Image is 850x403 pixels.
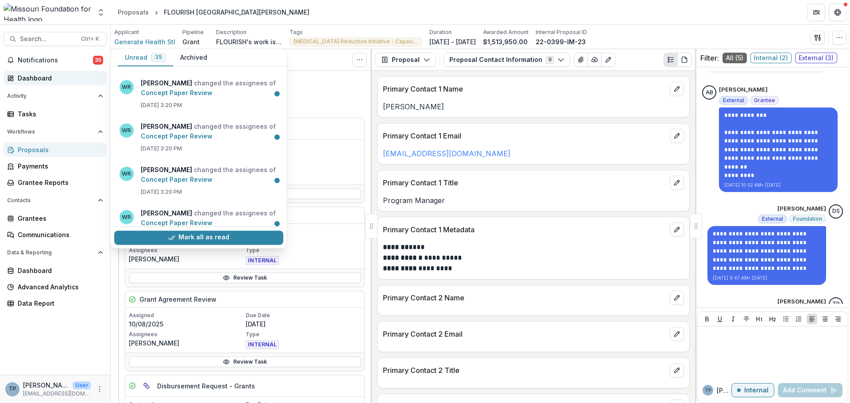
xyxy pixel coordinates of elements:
div: Proposals [18,145,100,154]
span: INTERNAL [246,256,279,265]
button: Archived [173,49,214,66]
button: Unread [118,49,173,66]
button: edit [670,291,684,305]
span: External ( 3 ) [795,53,837,63]
button: Align Center [820,314,831,324]
button: View dependent tasks [139,379,154,393]
button: Proposal [375,53,436,67]
button: Add Comment [778,383,842,397]
p: Primary Contact 2 Title [383,365,666,376]
p: Tags [290,28,303,36]
span: Search... [20,35,76,43]
a: Data Report [4,296,107,311]
p: Duration [429,28,452,36]
p: changed the assignees of [141,122,278,141]
a: Concept Paper Review [141,219,212,226]
button: Proposal Contact Information9 [444,53,570,67]
button: Plaintext view [664,53,678,67]
a: Concept Paper Review [141,132,212,140]
span: Internal ( 2 ) [750,53,792,63]
p: Primary Contact 2 Email [383,329,666,339]
button: More [94,384,105,395]
p: Assignees [129,330,244,338]
span: 35 [155,54,162,60]
p: Applicant [114,28,139,36]
div: Grantee Reports [18,178,100,187]
button: Open entity switcher [95,4,107,21]
span: INTERNAL [246,340,279,349]
p: Grant [182,37,200,46]
a: Advanced Analytics [4,280,107,294]
p: Type [246,162,361,170]
span: 35 [93,56,103,65]
p: Pipeline [182,28,204,36]
button: Edit as form [601,53,615,67]
p: changed the assignees of [141,165,278,184]
p: Type [246,330,361,338]
p: FLOURISH's work is making a difference but solving racial disparities is neither simple nor strai... [216,37,282,46]
p: Type [246,246,361,254]
button: edit [670,223,684,237]
a: Generate Health Stl [114,37,175,46]
a: Review Task [129,273,361,283]
p: [PERSON_NAME] [383,101,684,112]
p: Assigned [129,311,244,319]
a: Review Task [129,357,361,367]
span: Grantee [754,97,775,104]
div: Grantees [18,214,100,223]
button: Get Help [829,4,846,21]
p: 22-0399-IM-23 [536,37,586,46]
button: edit [670,327,684,341]
p: [EMAIL_ADDRESS][DOMAIN_NAME] [23,390,91,398]
button: Search... [4,32,107,46]
div: Anna Bilyeu [706,90,713,96]
p: $1,513,950.00 [483,37,528,46]
p: changed the assignees of [141,78,278,98]
p: Internal Proposal ID [536,28,587,36]
p: [PERSON_NAME] [23,380,69,390]
p: Primary Contact 1 Name [383,84,666,94]
button: Strike [741,314,752,324]
p: Description [216,28,247,36]
button: Align Right [833,314,843,324]
div: Dashboard [18,73,100,83]
h5: Disbursement Request - Grants [157,381,255,391]
p: Due Date [246,227,361,235]
p: [DATE] 9:47 AM • [DATE] [713,275,821,281]
p: [DATE] [246,235,361,245]
span: Data & Reporting [7,249,94,256]
a: Payments [4,159,107,173]
p: [PERSON_NAME] [717,386,731,395]
button: Bullet List [780,314,791,324]
span: External [723,97,744,104]
button: View Attached Files [574,53,588,67]
button: Underline [715,314,725,324]
p: [PERSON_NAME] [129,254,244,264]
p: [PERSON_NAME] [777,297,826,306]
a: [EMAIL_ADDRESS][DOMAIN_NAME] [383,149,510,158]
span: Contacts [7,197,94,203]
button: edit [670,363,684,377]
p: Primary Contact 1 Title [383,177,666,188]
div: Terry Plain [832,301,840,307]
p: Primary Contact 1 Email [383,130,666,141]
p: Due Date [246,311,361,319]
div: Terry Plain [9,386,16,392]
button: Bold [702,314,712,324]
div: Advanced Analytics [18,282,100,292]
nav: breadcrumb [114,6,313,19]
button: edit [670,129,684,143]
p: Due Date [246,143,361,151]
div: FLOURISH [GEOGRAPHIC_DATA][PERSON_NAME] [164,8,309,17]
img: Missouri Foundation for Health logo [4,4,91,21]
p: [DATE] 10:02 AM • [DATE] [724,182,832,188]
p: User [73,381,91,389]
button: Align Left [807,314,817,324]
button: Italicize [728,314,738,324]
span: Foundation [793,216,822,222]
a: Concept Paper Review [141,176,212,183]
p: [DATE] [246,151,361,161]
p: [DATE] - [DATE] [429,37,476,46]
div: Data Report [18,299,100,308]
